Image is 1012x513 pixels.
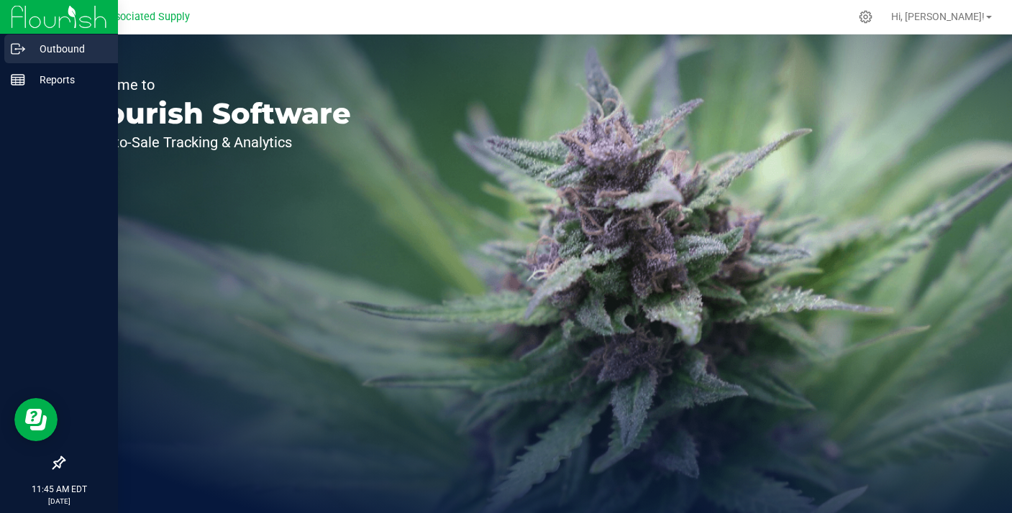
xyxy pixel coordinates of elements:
[891,11,985,22] span: Hi, [PERSON_NAME]!
[6,483,111,496] p: 11:45 AM EDT
[11,42,25,56] inline-svg: Outbound
[6,496,111,507] p: [DATE]
[25,40,111,57] p: Outbound
[25,71,111,88] p: Reports
[78,135,351,149] p: Seed-to-Sale Tracking & Analytics
[857,10,875,24] div: Manage settings
[11,73,25,87] inline-svg: Reports
[14,398,58,441] iframe: Resource center
[78,99,351,128] p: Flourish Software
[104,11,190,23] span: Associated Supply
[78,78,351,92] p: Welcome to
